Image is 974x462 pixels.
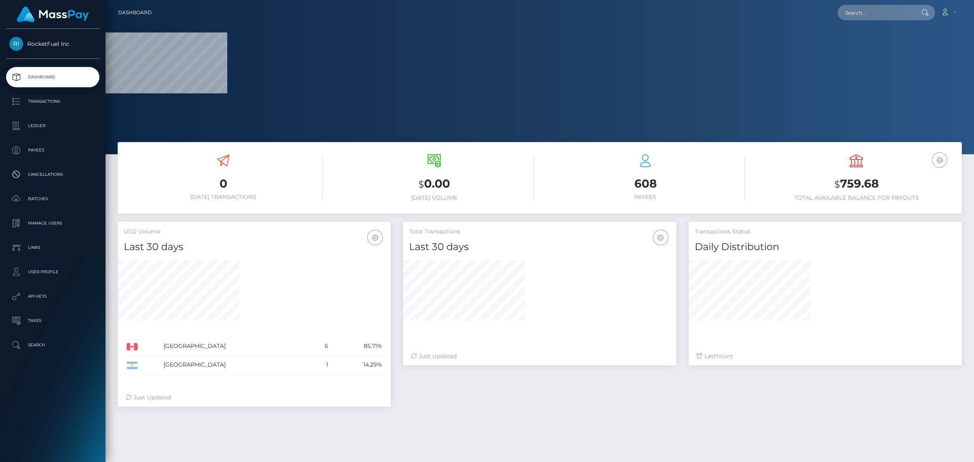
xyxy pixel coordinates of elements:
small: $ [418,179,424,190]
h3: 759.68 [757,176,956,192]
p: Cancellations [9,168,96,181]
a: Taxes [6,311,99,331]
h5: Transactions Status [695,228,956,236]
a: Manage Users [6,213,99,233]
h4: Last 30 days [409,240,670,254]
a: Cancellations [6,164,99,185]
a: Dashboard [118,4,152,21]
td: 1 [310,356,331,374]
h6: Total Available Balance for Payouts [757,194,956,201]
a: Dashboard [6,67,99,87]
img: AR.png [127,362,138,369]
td: [GEOGRAPHIC_DATA] [161,337,310,356]
a: API Keys [6,286,99,307]
h4: Daily Distribution [695,240,956,254]
a: Payees [6,140,99,160]
a: Search [6,335,99,355]
div: Just Updated [126,393,383,402]
h6: [DATE] Transactions [124,194,323,201]
h5: USD Volume [124,228,385,236]
td: [GEOGRAPHIC_DATA] [161,356,310,374]
div: Last hours [697,352,954,361]
h3: 0.00 [335,176,534,192]
p: Taxes [9,315,96,327]
p: Dashboard [9,71,96,83]
a: Batches [6,189,99,209]
p: API Keys [9,290,96,302]
h6: Payees [546,194,745,201]
div: Just Updated [411,352,668,361]
h6: [DATE] Volume [335,194,534,201]
p: Search [9,339,96,351]
a: User Profile [6,262,99,282]
p: Links [9,242,96,254]
td: 6 [310,337,331,356]
p: User Profile [9,266,96,278]
a: Transactions [6,91,99,112]
p: Payees [9,144,96,156]
span: RocketFuel Inc [6,40,99,47]
p: Batches [9,193,96,205]
p: Manage Users [9,217,96,229]
p: Ledger [9,120,96,132]
img: CA.png [127,343,138,350]
h3: 608 [546,176,745,192]
a: Ledger [6,116,99,136]
td: 85.71% [331,337,385,356]
input: Search... [838,5,914,20]
td: 14.29% [331,356,385,374]
img: MassPay Logo [17,6,89,22]
h3: 0 [124,176,323,192]
p: Transactions [9,95,96,108]
h5: Total Transactions [409,228,670,236]
img: RocketFuel Inc [9,37,23,51]
a: Links [6,237,99,258]
h4: Last 30 days [124,240,385,254]
small: $ [834,179,840,190]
